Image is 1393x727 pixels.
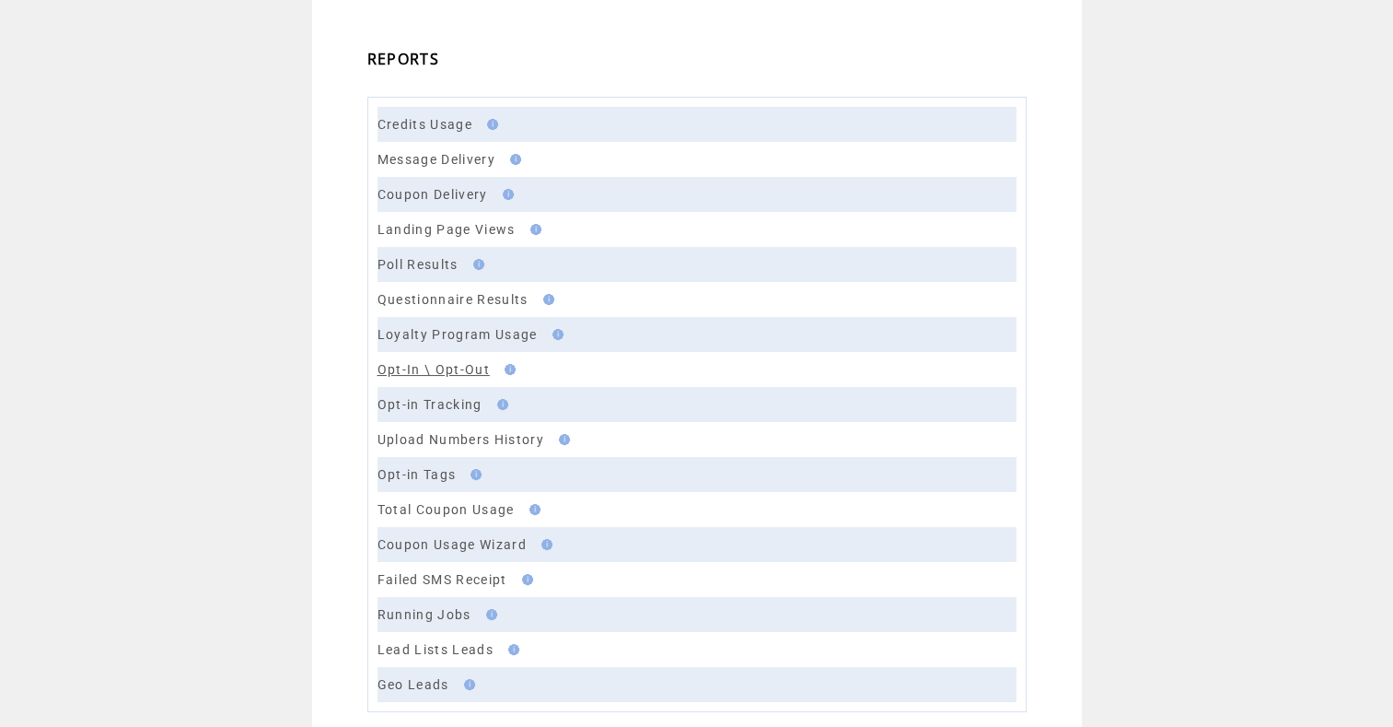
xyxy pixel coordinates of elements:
[525,224,541,235] img: help.gif
[377,397,482,412] a: Opt-in Tracking
[377,572,507,587] a: Failed SMS Receipt
[505,154,521,165] img: help.gif
[377,537,527,552] a: Coupon Usage Wizard
[481,609,497,620] img: help.gif
[377,292,528,307] a: Questionnaire Results
[465,469,482,480] img: help.gif
[377,187,488,202] a: Coupon Delivery
[492,399,508,410] img: help.gif
[377,677,449,692] a: Geo Leads
[524,504,540,515] img: help.gif
[377,467,457,482] a: Opt-in Tags
[377,502,515,517] a: Total Coupon Usage
[377,257,459,272] a: Poll Results
[459,679,475,690] img: help.gif
[377,642,493,657] a: Lead Lists Leads
[367,49,439,69] span: REPORTS
[538,294,554,305] img: help.gif
[553,434,570,445] img: help.gif
[377,432,544,447] a: Upload Numbers History
[517,574,533,585] img: help.gif
[547,329,563,340] img: help.gif
[377,362,490,377] a: Opt-In \ Opt-Out
[377,607,471,622] a: Running Jobs
[499,364,516,375] img: help.gif
[377,327,538,342] a: Loyalty Program Usage
[377,222,516,237] a: Landing Page Views
[377,152,495,167] a: Message Delivery
[503,644,519,655] img: help.gif
[497,189,514,200] img: help.gif
[377,117,472,132] a: Credits Usage
[468,259,484,270] img: help.gif
[536,539,552,550] img: help.gif
[482,119,498,130] img: help.gif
